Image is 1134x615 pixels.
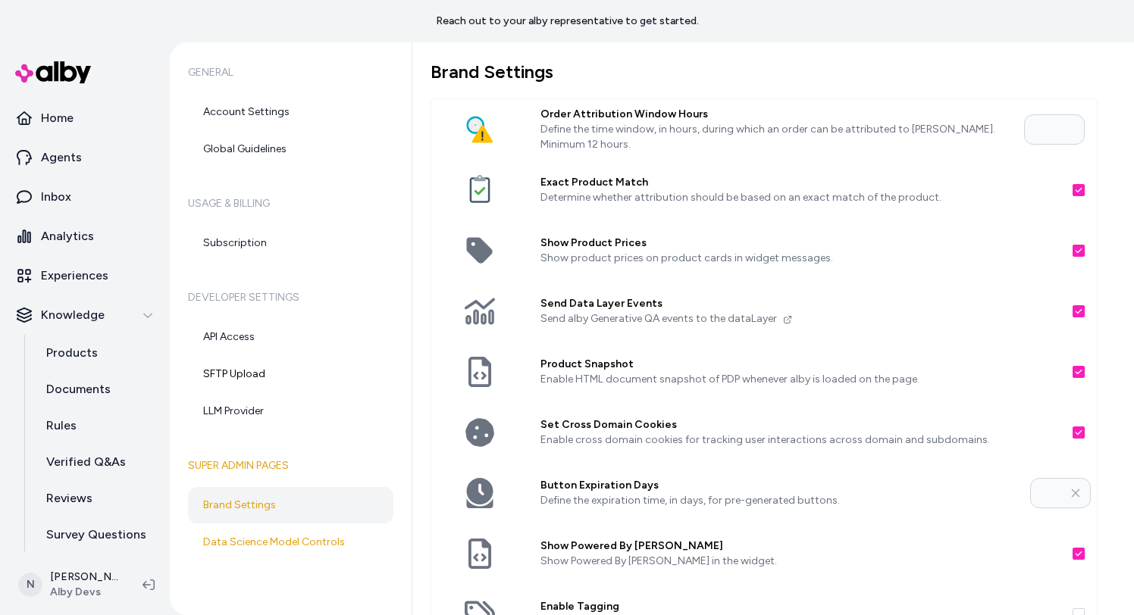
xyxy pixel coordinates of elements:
[18,573,42,597] span: N
[41,227,94,245] p: Analytics
[540,122,1012,152] p: Define the time window, in hours, during which an order can be attributed to [PERSON_NAME]. Minim...
[31,335,164,371] a: Products
[6,100,164,136] a: Home
[31,517,164,553] a: Survey Questions
[6,179,164,215] a: Inbox
[188,393,393,429] a: LLM Provider
[540,175,1060,190] label: Exact Product Match
[41,267,108,285] p: Experiences
[431,61,1098,83] h1: Brand Settings
[188,319,393,355] a: API Access
[50,570,118,585] p: [PERSON_NAME]
[540,554,1060,569] p: Show Powered By [PERSON_NAME] in the widget.
[188,276,393,319] h6: Developer Settings
[15,61,91,83] img: alby Logo
[46,526,146,544] p: Survey Questions
[46,453,126,471] p: Verified Q&As
[46,417,77,435] p: Rules
[540,372,1060,387] p: Enable HTML document snapshot of PDP whenever alby is loaded on the page.
[188,131,393,167] a: Global Guidelines
[46,344,98,362] p: Products
[46,380,111,398] p: Documents
[41,306,105,324] p: Knowledge
[31,407,164,444] a: Rules
[540,478,1018,493] label: Button Expiration Days
[31,444,164,480] a: Verified Q&As
[540,311,1060,326] p: Send alby Generative QA events to the dataLayer
[540,236,1060,251] label: Show Product Prices
[540,539,1060,554] label: Show Powered By [PERSON_NAME]
[436,14,699,29] p: Reach out to your alby representative to get started.
[46,489,92,507] p: Reviews
[6,139,164,176] a: Agents
[188,487,393,523] a: Brand Settings
[540,357,1060,372] label: Product Snapshot
[188,445,393,487] h6: Super Admin Pages
[188,183,393,225] h6: Usage & Billing
[188,524,393,560] a: Data Science Model Controls
[540,107,1012,122] label: Order Attribution Window Hours
[540,432,1060,448] p: Enable cross domain cookies for tracking user interactions across domain and subdomains.
[31,480,164,517] a: Reviews
[41,148,82,167] p: Agents
[31,371,164,407] a: Documents
[188,52,393,94] h6: General
[540,599,1060,614] label: Enable Tagging
[6,258,164,294] a: Experiences
[540,251,1060,266] p: Show product prices on product cards in widget messages.
[188,94,393,130] a: Account Settings
[540,493,1018,508] p: Define the expiration time, in days, for pre-generated buttons.
[540,296,1060,311] label: Send Data Layer Events
[540,417,1060,432] label: Set Cross Domain Cookies
[188,225,393,261] a: Subscription
[540,190,1060,205] p: Determine whether attribution should be based on an exact match of the product.
[41,188,71,206] p: Inbox
[6,218,164,254] a: Analytics
[188,356,393,392] a: SFTP Upload
[6,297,164,333] button: Knowledge
[41,109,74,127] p: Home
[50,585,118,600] span: Alby Devs
[9,560,130,609] button: N[PERSON_NAME]Alby Devs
